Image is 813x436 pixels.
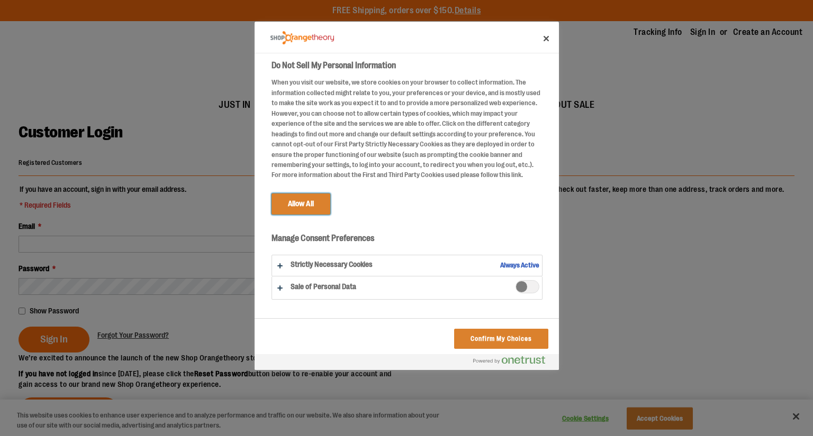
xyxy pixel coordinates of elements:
div: When you visit our website, we store cookies on your browser to collect information. The informat... [272,77,543,180]
div: Company Logo [270,27,334,48]
span: Sale of Personal Data [516,280,539,293]
a: Powered by OneTrust Opens in a new Tab [473,356,554,369]
div: Do Not Sell My Personal Information [255,22,559,370]
img: Powered by OneTrust Opens in a new Tab [473,356,545,364]
div: Preference center [255,22,559,370]
h2: Do Not Sell My Personal Information [272,59,543,72]
img: Company Logo [270,31,334,44]
button: Close [535,27,558,50]
button: Allow All [272,193,330,215]
button: Confirm My Choices [454,329,548,349]
h3: Manage Consent Preferences [272,233,543,249]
